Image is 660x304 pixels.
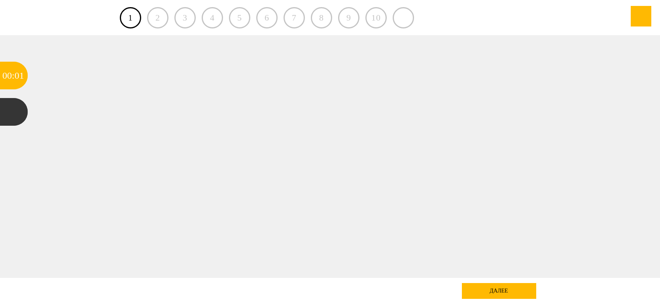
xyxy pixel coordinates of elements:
div: 00 [2,62,12,89]
div: 4 [202,7,223,28]
div: 3 [174,7,196,28]
div: 7 [284,7,305,28]
div: : [12,62,15,89]
div: 8 [311,7,332,28]
div: 10 [365,7,387,28]
div: 2 [147,7,168,28]
div: 9 [338,7,359,28]
a: 1 [120,7,141,28]
div: 5 [229,7,250,28]
div: далее [462,283,536,299]
div: 01 [15,62,24,89]
div: 6 [256,7,278,28]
